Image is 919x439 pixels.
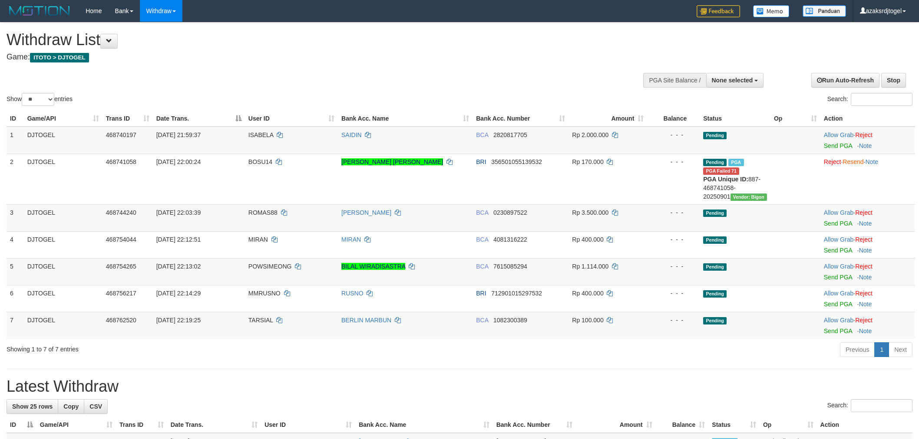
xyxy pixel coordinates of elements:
span: Copy 2820817705 to clipboard [493,131,527,138]
th: Balance: activate to sort column ascending [656,417,709,433]
span: PGA Error [703,167,739,175]
td: 6 [7,285,24,312]
a: MIRAN [341,236,361,243]
th: Status [700,111,770,127]
button: None selected [706,73,764,88]
td: DJTOGEL [24,204,102,231]
span: · [824,263,855,270]
div: - - - [651,289,696,298]
span: BCA [476,317,488,324]
td: · · [820,154,915,204]
a: [PERSON_NAME] [PERSON_NAME] [341,158,443,165]
a: Send PGA [824,142,852,149]
span: CSV [89,403,102,410]
span: BCA [476,131,488,138]
th: Bank Acc. Name: activate to sort column ascending [355,417,493,433]
span: 468744240 [106,209,136,216]
th: Action [817,417,912,433]
span: Pending [703,159,727,166]
a: SAIDIN [341,131,362,138]
select: Showentries [22,93,54,106]
img: Feedback.jpg [697,5,740,17]
span: BRI [476,290,486,297]
th: Trans ID: activate to sort column ascending [116,417,167,433]
a: Allow Grab [824,209,853,216]
span: Copy [63,403,79,410]
th: Trans ID: activate to sort column ascending [102,111,153,127]
label: Show entries [7,93,73,106]
span: · [824,131,855,138]
span: 468756217 [106,290,136,297]
span: · [824,236,855,243]
td: DJTOGEL [24,285,102,312]
th: Date Trans.: activate to sort column descending [153,111,245,127]
a: Reject [855,317,873,324]
span: Rp 400.000 [572,236,603,243]
a: [PERSON_NAME] [341,209,391,216]
th: Bank Acc. Number: activate to sort column ascending [493,417,576,433]
span: None selected [712,77,753,84]
a: Stop [881,73,906,88]
b: PGA Unique ID: [703,176,748,183]
span: [DATE] 22:19:25 [156,317,201,324]
h1: Latest Withdraw [7,378,912,395]
a: Note [866,158,879,165]
span: · [824,290,855,297]
td: DJTOGEL [24,127,102,154]
td: 887-468741058-20250901 [700,154,770,204]
a: Allow Grab [824,236,853,243]
span: [DATE] 22:12:51 [156,236,201,243]
img: Button%20Memo.svg [753,5,790,17]
a: BILAL WIRADISASTRA [341,263,405,270]
span: MMRUSNO [248,290,281,297]
span: [DATE] 22:00:24 [156,158,201,165]
td: 7 [7,312,24,339]
span: Pending [703,263,727,271]
span: POWSIMEONG [248,263,292,270]
span: Pending [703,236,727,244]
span: Pending [703,132,727,139]
h1: Withdraw List [7,31,604,49]
span: BOSU14 [248,158,272,165]
a: Allow Grab [824,317,853,324]
a: Note [859,220,872,227]
td: 5 [7,258,24,285]
a: Reject [824,158,841,165]
div: - - - [651,262,696,271]
th: Amount: activate to sort column ascending [569,111,647,127]
label: Search: [827,93,912,106]
th: Op: activate to sort column ascending [770,111,820,127]
span: · [824,317,855,324]
span: BCA [476,236,488,243]
td: DJTOGEL [24,231,102,258]
td: · [820,258,915,285]
img: panduan.png [803,5,846,17]
td: DJTOGEL [24,258,102,285]
span: 468762520 [106,317,136,324]
span: Vendor URL: https://checkout31.1velocity.biz [731,193,767,201]
a: RUSNO [341,290,364,297]
a: Copy [58,399,84,414]
th: Action [820,111,915,127]
th: Amount: activate to sort column ascending [576,417,655,433]
span: Pending [703,317,727,324]
th: Op: activate to sort column ascending [760,417,817,433]
a: Next [889,342,912,357]
td: DJTOGEL [24,154,102,204]
span: ITOTO > DJTOGEL [30,53,89,62]
div: - - - [651,235,696,244]
span: BRI [476,158,486,165]
span: Rp 100.000 [572,317,603,324]
img: MOTION_logo.png [7,4,73,17]
a: Run Auto-Refresh [811,73,879,88]
a: Send PGA [824,247,852,254]
td: · [820,231,915,258]
td: 2 [7,154,24,204]
div: - - - [651,157,696,166]
span: Rp 1.114.000 [572,263,608,270]
td: · [820,204,915,231]
td: · [820,127,915,154]
th: Date Trans.: activate to sort column ascending [167,417,261,433]
td: 4 [7,231,24,258]
th: ID [7,111,24,127]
